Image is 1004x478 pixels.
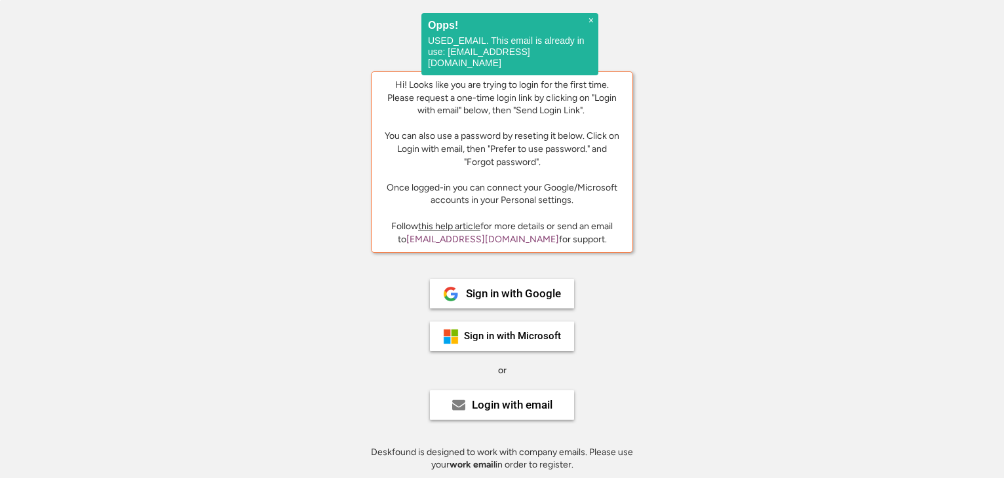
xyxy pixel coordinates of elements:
h2: Opps! [428,20,592,31]
a: [EMAIL_ADDRESS][DOMAIN_NAME] [406,234,559,245]
div: Hi! Looks like you are trying to login for the first time. Please request a one-time login link b... [381,79,623,207]
a: this help article [418,221,480,232]
p: USED_EMAIL. This email is already in use: [EMAIL_ADDRESS][DOMAIN_NAME] [428,35,592,69]
span: × [589,15,594,26]
div: Deskfound is designed to work with company emails. Please use your in order to register. [355,446,649,471]
img: ms-symbollockup_mssymbol_19.png [443,329,459,344]
img: 1024px-Google__G__Logo.svg.png [443,286,459,302]
div: Login with email [472,399,552,411]
div: Follow for more details or send an email to for support. [381,220,623,246]
div: or [498,364,507,377]
div: Sign in with Microsoft [464,331,561,341]
strong: work email [450,459,495,470]
div: Sign in with Google [466,288,561,299]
